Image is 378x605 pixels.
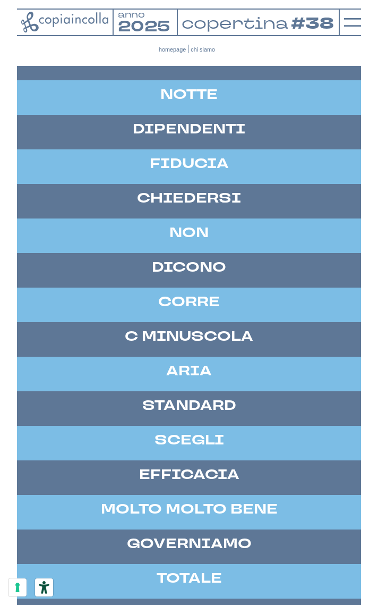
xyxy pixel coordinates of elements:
[159,46,186,53] a: homepage
[17,466,361,484] h4: EFFICACIA
[17,258,361,277] h4: DICONO
[17,500,361,519] h4: MOLTO MOLTO BENE
[17,120,361,139] h4: DIPENDENTI
[118,16,171,37] tspan: 2025
[17,569,361,588] h4: TOTALE
[17,224,361,242] h4: NON
[182,13,288,33] tspan: copertina
[17,189,361,208] h4: CHIEDERSI
[17,431,361,450] h4: SCEGLI
[191,46,215,53] span: chi siamo
[17,327,361,346] h4: C MINUSCOLA
[17,155,361,173] h4: FIDUCIA
[8,578,27,596] button: Le tue preferenze relative al consenso per le tecnologie di tracciamento
[35,578,53,596] button: Strumenti di accessibilità
[17,86,361,104] h4: NOTTE
[17,397,361,415] h4: STANDARD
[291,12,334,35] tspan: #38
[118,9,145,20] tspan: anno
[17,293,361,312] h4: CORRE
[17,362,361,381] h4: ARIA
[17,535,361,553] h4: GOVERNIAMO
